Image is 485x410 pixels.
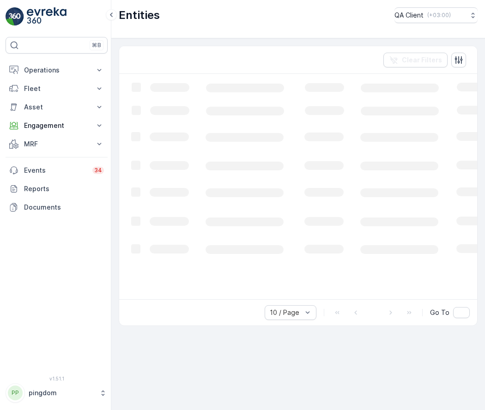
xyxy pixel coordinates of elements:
[394,11,424,20] p: QA Client
[6,79,108,98] button: Fleet
[6,376,108,381] span: v 1.51.1
[6,198,108,217] a: Documents
[6,135,108,153] button: MRF
[6,383,108,403] button: PPpingdom
[6,98,108,116] button: Asset
[6,116,108,135] button: Engagement
[8,386,23,400] div: PP
[24,84,89,93] p: Fleet
[383,53,448,67] button: Clear Filters
[6,180,108,198] a: Reports
[24,121,89,130] p: Engagement
[24,203,104,212] p: Documents
[94,167,102,174] p: 34
[24,66,89,75] p: Operations
[24,184,104,193] p: Reports
[427,12,451,19] p: ( +03:00 )
[24,166,87,175] p: Events
[92,42,101,49] p: ⌘B
[6,161,108,180] a: Events34
[430,308,449,317] span: Go To
[402,55,442,65] p: Clear Filters
[119,8,160,23] p: Entities
[394,7,478,23] button: QA Client(+03:00)
[29,388,95,398] p: pingdom
[27,7,67,26] img: logo_light-DOdMpM7g.png
[6,7,24,26] img: logo
[24,139,89,149] p: MRF
[6,61,108,79] button: Operations
[24,102,89,112] p: Asset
